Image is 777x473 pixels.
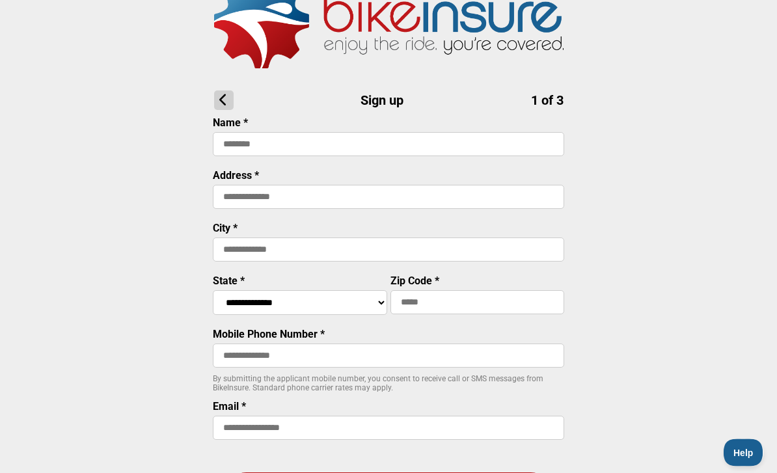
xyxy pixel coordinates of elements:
[390,275,439,288] label: Zip Code *
[724,439,764,466] iframe: Toggle Customer Support
[213,329,325,341] label: Mobile Phone Number *
[213,275,245,288] label: State *
[531,93,564,109] span: 1 of 3
[213,117,248,129] label: Name *
[213,401,246,413] label: Email *
[213,170,259,182] label: Address *
[213,375,564,393] p: By submitting the applicant mobile number, you consent to receive call or SMS messages from BikeI...
[213,223,238,235] label: City *
[214,91,564,111] h1: Sign up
